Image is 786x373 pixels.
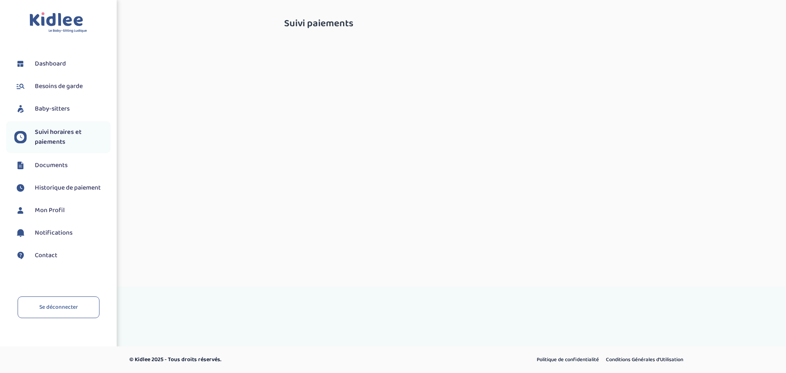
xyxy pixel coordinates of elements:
[35,81,83,91] span: Besoins de garde
[14,103,27,115] img: babysitters.svg
[18,296,99,318] a: Se déconnecter
[14,80,111,93] a: Besoins de garde
[129,355,428,364] p: © Kidlee 2025 - Tous droits réservés.
[35,59,66,69] span: Dashboard
[14,204,111,217] a: Mon Profil
[14,249,111,262] a: Contact
[35,161,68,170] span: Documents
[14,58,27,70] img: dashboard.svg
[14,227,27,239] img: notification.svg
[14,227,111,239] a: Notifications
[14,249,27,262] img: contact.svg
[35,228,72,238] span: Notifications
[35,127,111,147] span: Suivi horaires et paiements
[14,204,27,217] img: profil.svg
[29,12,87,33] img: logo.svg
[14,131,27,143] img: suivihoraire.svg
[35,183,101,193] span: Historique de paiement
[603,355,686,365] a: Conditions Générales d’Utilisation
[14,182,27,194] img: suivihoraire.svg
[14,127,111,147] a: Suivi horaires et paiements
[14,159,111,172] a: Documents
[14,80,27,93] img: besoin.svg
[14,58,111,70] a: Dashboard
[534,355,602,365] a: Politique de confidentialité
[14,159,27,172] img: documents.svg
[35,104,70,114] span: Baby-sitters
[35,206,65,215] span: Mon Profil
[14,103,111,115] a: Baby-sitters
[35,251,57,260] span: Contact
[14,182,111,194] a: Historique de paiement
[284,18,353,29] span: Suivi paiements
